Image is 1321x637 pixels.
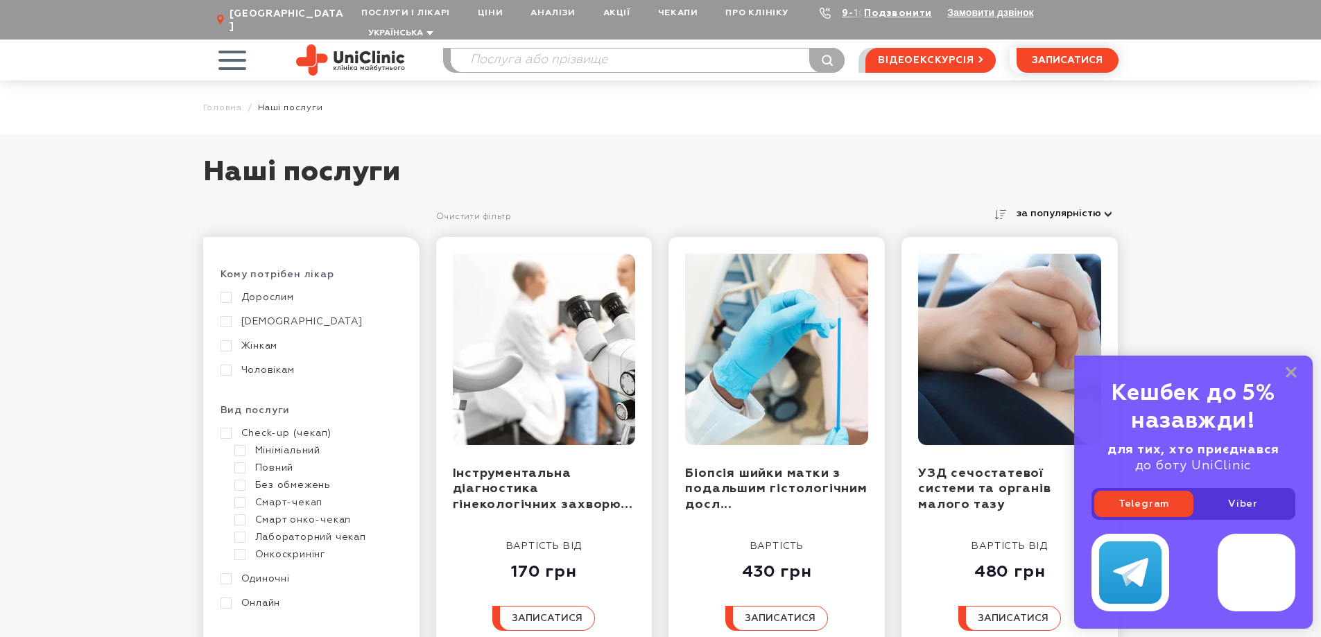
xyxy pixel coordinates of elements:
span: записатися [978,613,1048,623]
a: Інструментальна діагностика гінекологічних захворю... [453,467,633,511]
h1: Наші послуги [203,155,1119,204]
b: для тих, хто приєднався [1107,444,1279,456]
span: відеоекскурсія [878,49,974,72]
a: Viber [1193,491,1293,517]
button: Замовити дзвінок [947,7,1033,18]
a: Подзвонити [864,8,932,18]
a: Лабораторний чекап [234,531,399,543]
a: Очистити фільтр [436,213,511,221]
span: записатися [512,613,582,623]
a: Check-up (чекап) [221,427,399,439]
a: відеоекскурсія [865,48,995,73]
div: до боту UniClinic [1091,442,1295,474]
div: Кому потрібен лікар [221,268,402,291]
img: Біопсія шийки матки з подальшим гістологічним дослідженням [685,254,868,445]
div: 480 грн [958,553,1061,582]
img: Інструментальна діагностика гінекологічних захворювань [453,254,636,445]
a: [DEMOGRAPHIC_DATA] [221,315,399,328]
button: за популярністю [1010,204,1119,223]
a: Telegram [1094,491,1193,517]
span: записатися [745,613,815,623]
button: записатися [958,606,1061,631]
div: Кешбек до 5% назавжди! [1091,380,1295,435]
a: Мініміальний [234,444,399,457]
a: Смарт-чекап [234,496,399,509]
div: Вид послуги [221,404,402,427]
button: записатися [1017,48,1119,73]
button: записатися [492,606,595,631]
a: Головна [203,103,243,113]
div: 430 грн [725,553,828,582]
span: вартість від [972,541,1048,551]
button: записатися [725,606,828,631]
img: Uniclinic [296,44,405,76]
div: 170 грн [492,553,595,582]
a: Онкоскринінг [234,548,399,561]
a: Без обмежень [234,479,399,491]
span: Наші послуги [258,103,323,113]
a: Дорослим [221,291,399,304]
span: записатися [1032,55,1103,65]
a: 9-103 [842,8,872,18]
a: Онлайн [221,597,399,609]
a: Повний [234,462,399,474]
a: УЗД сечостатевої системи та органів малого тазу [918,467,1051,511]
span: вартість від [506,541,582,551]
a: Одиночні [221,573,399,585]
a: Чоловікам [221,364,399,376]
a: Жінкам [221,340,399,352]
a: Біопсія шийки матки з подальшим гістологічним досл... [685,467,867,511]
span: Українська [368,29,423,37]
img: УЗД сечостатевої системи та органів малого тазу [918,254,1101,445]
input: Послуга або прізвище [451,49,845,72]
span: [GEOGRAPHIC_DATA] [230,8,347,33]
a: Смарт онко-чекап [234,514,399,526]
span: вартість [750,541,804,551]
button: Українська [365,28,433,39]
